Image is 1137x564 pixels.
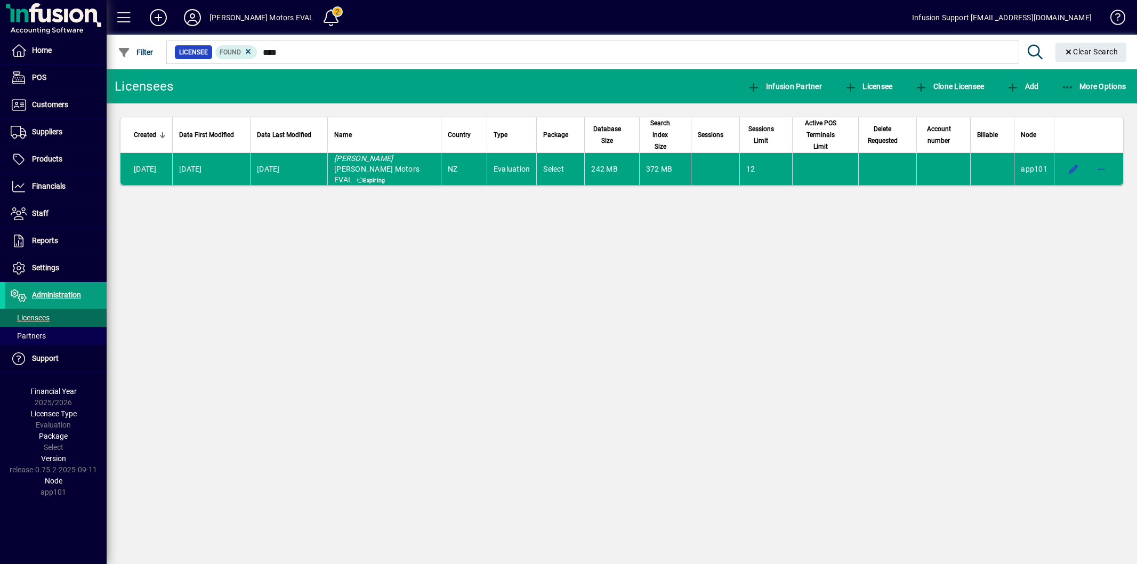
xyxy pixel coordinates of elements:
[5,37,107,64] a: Home
[179,129,244,141] div: Data First Modified
[334,129,434,141] div: Name
[5,173,107,200] a: Financials
[543,129,568,141] span: Package
[799,117,842,152] span: Active POS Terminals Limit
[115,43,156,62] button: Filter
[5,345,107,372] a: Support
[1021,129,1047,141] div: Node
[179,47,208,58] span: Licensee
[334,154,420,184] span: [PERSON_NAME] Motors EVAL
[32,182,66,190] span: Financials
[536,153,584,185] td: Select
[115,78,173,95] div: Licensees
[32,46,52,54] span: Home
[584,153,639,185] td: 242 MB
[45,477,62,485] span: Node
[32,73,46,82] span: POS
[1021,129,1036,141] span: Node
[1059,77,1129,96] button: More Options
[739,153,793,185] td: 12
[977,129,1007,141] div: Billable
[698,129,733,141] div: Sessions
[844,82,893,91] span: Licensee
[32,100,68,109] span: Customers
[334,129,352,141] span: Name
[5,327,107,345] a: Partners
[5,146,107,173] a: Products
[698,129,723,141] span: Sessions
[923,123,964,147] div: Account number
[865,123,901,147] span: Delete Requested
[448,129,471,141] span: Country
[1093,160,1110,178] button: More options
[134,129,166,141] div: Created
[1065,160,1082,178] button: Edit
[32,155,62,163] span: Products
[745,77,825,96] button: Infusion Partner
[355,176,388,185] span: Expiring
[842,77,896,96] button: Licensee
[334,154,393,163] em: [PERSON_NAME]
[494,129,507,141] span: Type
[746,123,786,147] div: Sessions Limit
[1055,43,1127,62] button: Clear
[30,387,77,396] span: Financial Year
[494,129,530,141] div: Type
[646,117,675,152] span: Search Index Size
[41,454,66,463] span: Version
[5,228,107,254] a: Reports
[32,236,58,245] span: Reports
[120,153,172,185] td: [DATE]
[441,153,487,185] td: NZ
[591,123,632,147] div: Database Size
[5,255,107,281] a: Settings
[32,354,59,362] span: Support
[175,8,209,27] button: Profile
[39,432,68,440] span: Package
[5,65,107,91] a: POS
[5,200,107,227] a: Staff
[118,48,154,57] span: Filter
[250,153,327,185] td: [DATE]
[912,77,987,96] button: Clone Licensee
[141,8,175,27] button: Add
[32,263,59,272] span: Settings
[5,309,107,327] a: Licensees
[1021,165,1047,173] span: app101.prod.infusionbusinesssoftware.com
[1102,2,1124,37] a: Knowledge Base
[977,129,998,141] span: Billable
[543,129,578,141] div: Package
[912,9,1092,26] div: Infusion Support [EMAIL_ADDRESS][DOMAIN_NAME]
[646,117,684,152] div: Search Index Size
[747,82,822,91] span: Infusion Partner
[799,117,851,152] div: Active POS Terminals Limit
[1064,47,1118,56] span: Clear Search
[257,129,321,141] div: Data Last Modified
[134,129,156,141] span: Created
[179,129,234,141] span: Data First Modified
[915,82,984,91] span: Clone Licensee
[448,129,480,141] div: Country
[865,123,910,147] div: Delete Requested
[30,409,77,418] span: Licensee Type
[11,332,46,340] span: Partners
[5,92,107,118] a: Customers
[215,45,257,59] mat-chip: Found Status: Found
[1004,77,1041,96] button: Add
[209,9,313,26] div: [PERSON_NAME] Motors EVAL
[639,153,691,185] td: 372 MB
[220,49,241,56] span: Found
[1006,82,1038,91] span: Add
[923,123,954,147] span: Account number
[257,129,311,141] span: Data Last Modified
[32,127,62,136] span: Suppliers
[487,153,537,185] td: Evaluation
[172,153,250,185] td: [DATE]
[11,313,50,322] span: Licensees
[5,119,107,146] a: Suppliers
[591,123,623,147] span: Database Size
[32,209,49,217] span: Staff
[32,291,81,299] span: Administration
[1061,82,1126,91] span: More Options
[746,123,777,147] span: Sessions Limit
